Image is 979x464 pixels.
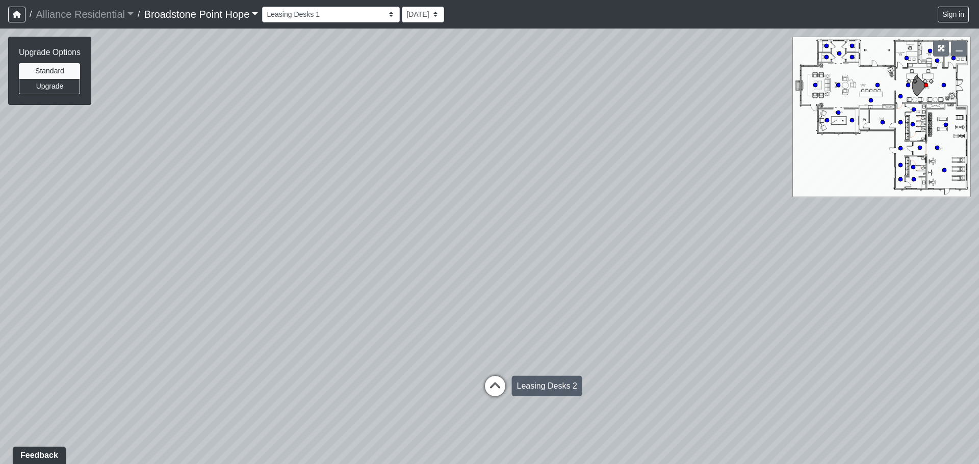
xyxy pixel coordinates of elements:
[19,63,80,79] button: Standard
[19,78,80,94] button: Upgrade
[144,4,259,24] a: Broadstone Point Hope
[25,4,36,24] span: /
[134,4,144,24] span: /
[19,47,81,57] h6: Upgrade Options
[512,376,582,396] div: Leasing Desks 2
[8,444,68,464] iframe: Ybug feedback widget
[938,7,969,22] button: Sign in
[36,4,134,24] a: Alliance Residential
